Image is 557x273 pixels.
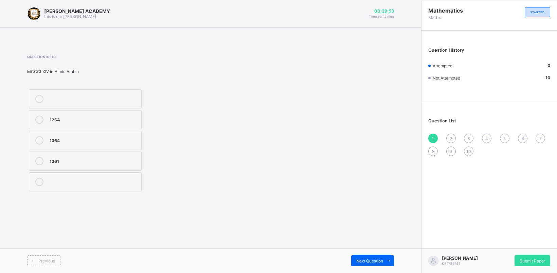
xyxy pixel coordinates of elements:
span: Question List [428,118,456,123]
span: 2 [450,136,452,141]
div: 1361 [50,157,138,164]
span: this is our [PERSON_NAME] [44,14,96,19]
span: 3 [467,136,470,141]
span: Mathematics [428,7,489,14]
span: Submit Paper [520,258,545,263]
span: Question History [428,48,464,53]
span: 00:29:53 [369,8,394,14]
span: 1 [432,136,434,141]
span: 5 [503,136,506,141]
span: KST/33/41 [442,261,460,266]
span: STARTED [530,11,545,14]
span: Maths [428,15,489,20]
span: 4 [485,136,488,141]
b: 10 [545,75,550,80]
span: Time remaining [369,14,394,18]
span: Not Attempted [433,75,460,81]
span: 9 [450,149,452,154]
span: Previous [38,258,55,263]
div: MCCCLXIV in Hindu Arabic [27,69,221,74]
span: Next Question [356,258,383,263]
span: Attempted [433,63,452,68]
div: 1264 [50,116,138,122]
span: [PERSON_NAME] ACADEMY [44,8,110,14]
div: 1364 [50,136,138,143]
span: 8 [432,149,434,154]
span: [PERSON_NAME] [442,256,478,261]
span: 7 [539,136,542,141]
span: Question 1 of 10 [27,55,221,59]
b: 0 [547,63,550,68]
span: 6 [521,136,524,141]
span: 10 [466,149,471,154]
